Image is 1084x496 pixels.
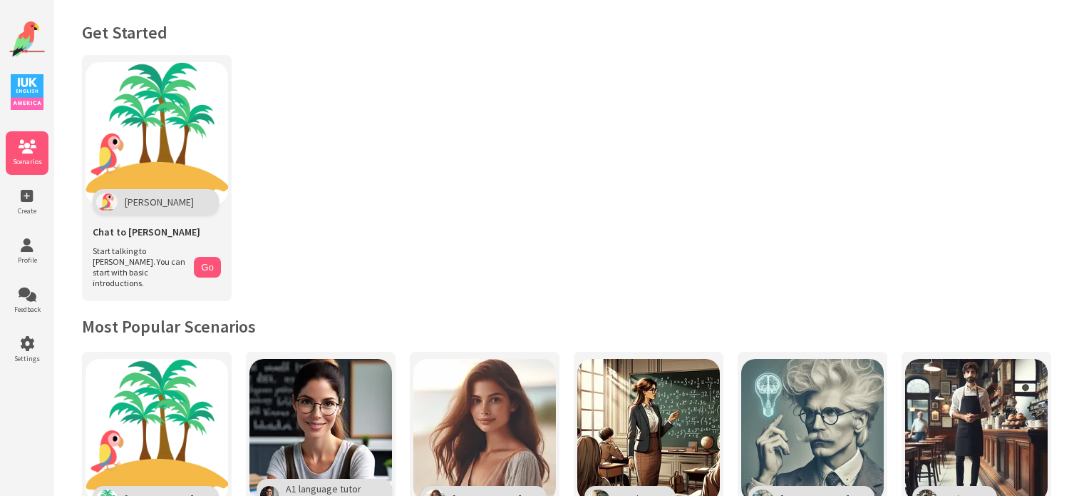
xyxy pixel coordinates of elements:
span: Feedback [6,305,48,314]
h1: Get Started [82,21,1055,44]
span: Scenarios [6,157,48,166]
span: Settings [6,354,48,363]
button: Go [194,257,221,278]
img: Chat with Polly [86,62,228,205]
h2: Most Popular Scenarios [82,315,1055,338]
span: [PERSON_NAME] [125,196,194,208]
img: Website Logo [9,21,45,57]
span: Start talking to [PERSON_NAME]. You can start with basic introductions. [93,246,187,288]
span: Create [6,206,48,216]
img: Polly [96,193,118,211]
span: Profile [6,255,48,265]
img: IUK Logo [11,74,43,110]
span: Chat to [PERSON_NAME] [93,226,200,238]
